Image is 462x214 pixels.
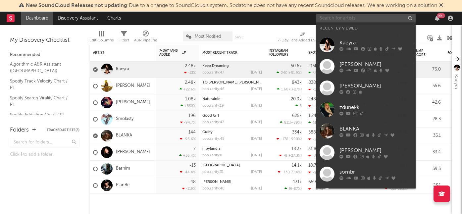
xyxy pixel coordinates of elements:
span: +27 % [291,88,301,91]
div: 144 [188,130,196,134]
div: 28.3 [414,115,441,123]
a: Keep Dreaming [202,64,229,68]
a: Spotify Track Velocity Chart / PL [10,78,73,91]
div: Click to add a folder. [10,151,79,159]
div: 248k [308,97,318,101]
a: [GEOGRAPHIC_DATA] [202,164,240,167]
div: BLANKA [339,125,412,133]
span: -178 [281,137,288,141]
div: +530 % [180,104,196,108]
span: 5 [300,104,302,108]
div: Good Girl [202,114,262,118]
div: ( ) [277,71,302,75]
div: 2.48k [185,80,196,85]
div: 76.0 [414,66,441,74]
button: Tracked Artists(8) [47,129,79,132]
div: [DATE] [251,137,262,141]
a: BLANKA [316,120,416,142]
input: Search for folders... [10,138,79,147]
div: -13 [189,163,196,168]
a: [PERSON_NAME] [316,56,416,77]
div: +36.4 % [179,153,196,158]
div: zdunekk [339,103,412,111]
input: Search for artists [316,14,416,23]
div: -10.5k [308,187,323,191]
span: +7.14 % [288,171,301,174]
span: -58 [389,187,395,191]
div: ( ) [280,120,302,125]
div: 36.5k [308,71,322,75]
div: 42.6 [414,99,441,107]
div: 18.7k [308,163,319,168]
div: 33.4 [414,148,441,156]
div: Recently Viewed [320,25,412,32]
div: Keep Dreaming [202,64,262,68]
div: popularity: 46 [202,87,225,91]
div: Naturalnie [202,97,262,101]
div: Most Recent Track [202,51,252,55]
div: [PERSON_NAME] [339,60,412,68]
div: 18.3k [291,147,302,151]
a: Discovery Assistant [53,12,103,25]
div: My Discovery Checklist [10,36,79,44]
a: Spotify Addiction Chart / PL [10,111,73,119]
div: Recommended [10,51,79,59]
div: [DATE] [251,170,262,174]
div: Kaeyra [339,39,412,47]
div: 55.6 [414,82,441,90]
span: 240 [281,71,287,75]
a: PlanBe [116,183,129,188]
div: Folders [10,126,29,134]
div: popularity: 47 [202,71,224,75]
div: ( ) [385,187,408,191]
a: TO [PERSON_NAME] [PERSON_NAME] [202,81,267,84]
div: sombr [339,168,412,176]
div: TO JE MOJE HOLKA [202,81,262,84]
span: 811 [284,121,290,125]
div: -96.6 % [180,137,196,141]
a: Barnim [116,166,130,172]
div: 59.5 [414,165,441,173]
div: 50.6k [291,64,302,68]
div: Edit Columns [89,36,114,44]
div: -7 [191,147,196,151]
a: [PERSON_NAME] [316,185,416,206]
div: -22.7k [308,137,323,141]
div: 2.48k [185,64,196,68]
div: 1.08k [185,97,196,101]
div: -1.47k [308,104,323,108]
div: ( ) [277,137,302,141]
span: Dismiss [439,3,443,8]
div: ( ) [284,187,302,191]
div: -48 [188,180,196,184]
div: 215k [308,64,317,68]
div: 659k [308,180,318,184]
div: 838k [308,80,318,85]
div: 843k [292,80,302,85]
div: -94.7 % [180,120,196,125]
div: -811 [308,154,320,158]
div: 23.1 [414,182,441,189]
div: ( ) [278,170,302,174]
div: KOH PHANGAN [202,180,262,184]
div: Kaeyra [452,74,460,89]
div: popularity: 19 [202,104,224,108]
span: -8 [283,154,287,158]
div: Edit Columns [89,28,114,47]
div: [DATE] [251,104,262,108]
span: +89 % [291,121,301,125]
span: Most Notified [195,34,221,39]
a: Kaeyra [316,34,416,56]
span: -990 % [289,137,301,141]
a: Good Girl [202,114,219,118]
div: Guilty [202,131,262,134]
a: Naturalnie [202,97,220,101]
div: popularity: 31 [202,170,224,174]
span: -383 % [396,187,407,191]
div: 31.8k [308,147,319,151]
span: 7-Day Fans Added [159,49,180,57]
div: Jump Score [414,49,431,57]
div: ( ) [279,153,302,158]
a: Kaeyra [116,67,129,72]
div: 196 [188,114,196,118]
